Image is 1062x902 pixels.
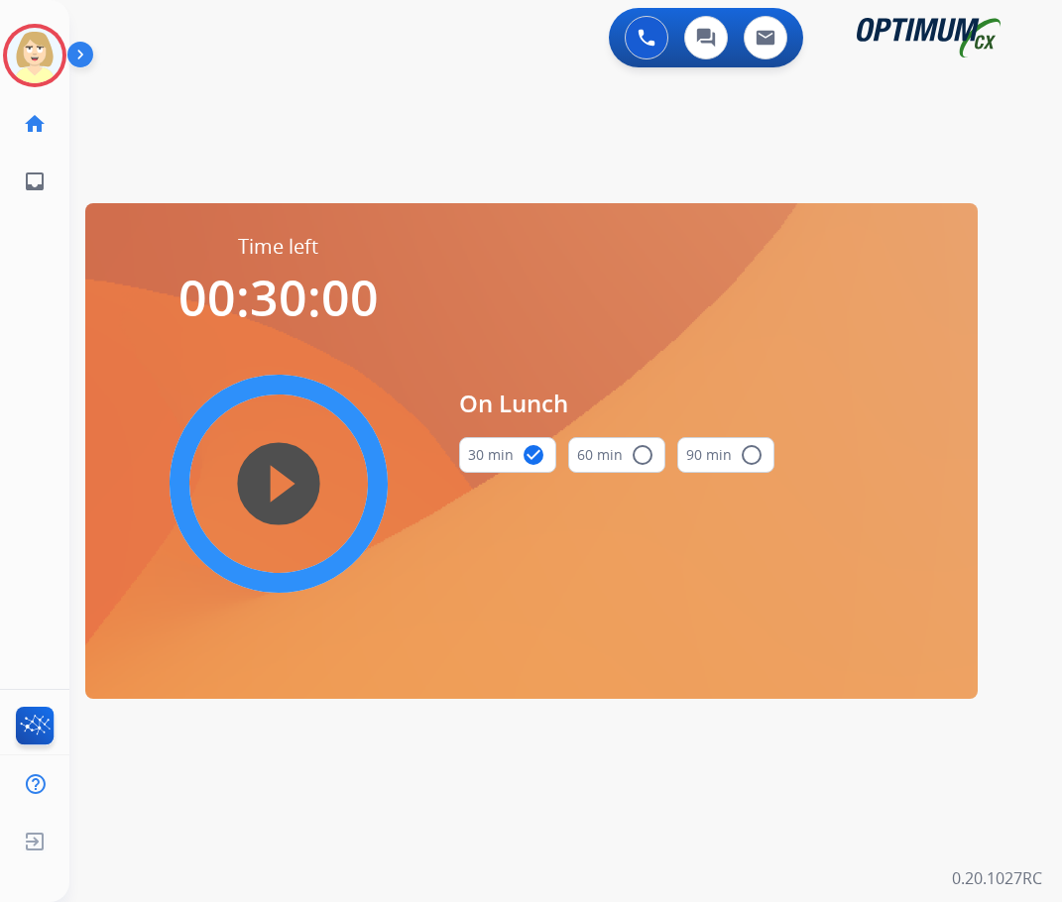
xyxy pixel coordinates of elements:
[568,437,665,473] button: 60 min
[238,233,318,261] span: Time left
[459,386,774,421] span: On Lunch
[7,28,62,83] img: avatar
[267,472,291,496] mat-icon: play_circle_filled
[522,443,545,467] mat-icon: check_circle
[677,437,774,473] button: 90 min
[740,443,764,467] mat-icon: radio_button_unchecked
[178,264,379,331] span: 00:30:00
[459,437,556,473] button: 30 min
[23,112,47,136] mat-icon: home
[631,443,654,467] mat-icon: radio_button_unchecked
[952,866,1042,890] p: 0.20.1027RC
[23,169,47,193] mat-icon: inbox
